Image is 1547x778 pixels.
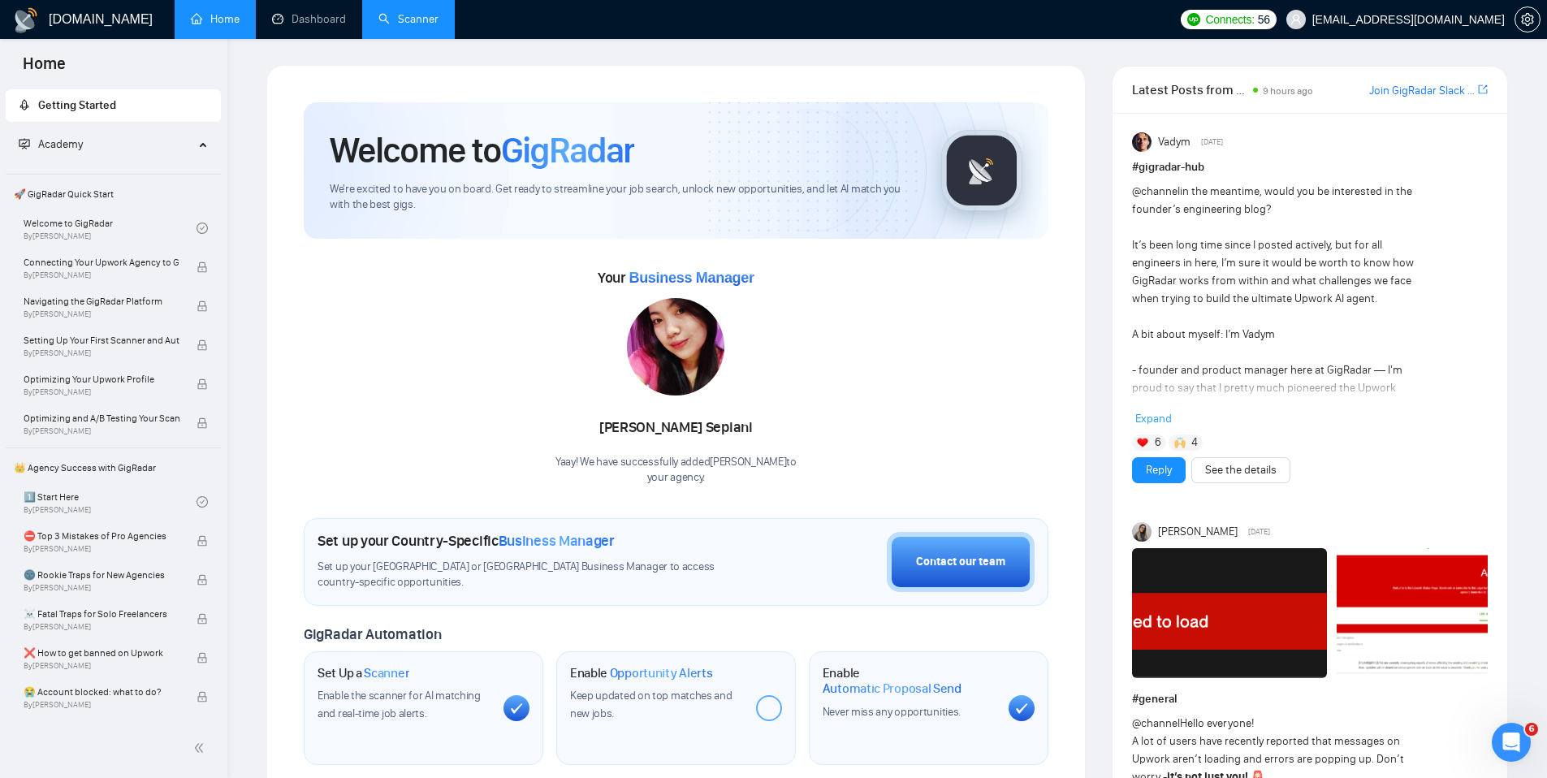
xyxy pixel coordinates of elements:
[1201,135,1223,149] span: [DATE]
[197,535,208,547] span: lock
[570,665,713,681] h1: Enable
[19,99,30,110] span: rocket
[304,625,441,643] span: GigRadar Automation
[197,652,208,663] span: lock
[24,410,179,426] span: Optimizing and A/B Testing Your Scanner for Better Results
[24,700,179,710] span: By [PERSON_NAME]
[1492,723,1531,762] iframe: Intercom live chat
[272,12,346,26] a: dashboardDashboard
[7,452,219,484] span: 👑 Agency Success with GigRadar
[197,378,208,390] span: lock
[555,414,797,442] div: [PERSON_NAME] Sepiani
[330,182,915,213] span: We're excited to have you on board. Get ready to streamline your job search, unlock new opportuni...
[1158,133,1190,151] span: Vadym
[1205,11,1254,28] span: Connects:
[24,270,179,280] span: By [PERSON_NAME]
[24,332,179,348] span: Setting Up Your First Scanner and Auto-Bidder
[1132,548,1327,678] img: F09H8D2MRBR-Screenshot%202025-09-29%20at%2014.54.13.png
[1132,80,1248,100] span: Latest Posts from the GigRadar Community
[24,210,197,246] a: Welcome to GigRadarBy[PERSON_NAME]
[610,665,713,681] span: Opportunity Alerts
[1174,437,1186,448] img: 🙌
[38,137,83,151] span: Academy
[24,309,179,319] span: By [PERSON_NAME]
[6,89,221,122] li: Getting Started
[24,293,179,309] span: Navigating the GigRadar Platform
[330,128,634,172] h1: Welcome to
[555,455,797,486] div: Yaay! We have successfully added [PERSON_NAME] to
[1515,6,1541,32] button: setting
[24,661,179,671] span: By [PERSON_NAME]
[1191,434,1198,451] span: 4
[24,528,179,544] span: ⛔ Top 3 Mistakes of Pro Agencies
[318,665,409,681] h1: Set Up a
[1155,434,1161,451] span: 6
[1478,82,1488,97] a: export
[24,387,179,397] span: By [PERSON_NAME]
[378,12,439,26] a: searchScanner
[19,137,83,151] span: Academy
[10,52,79,86] span: Home
[24,684,179,700] span: 😭 Account blocked: what to do?
[1478,83,1488,96] span: export
[1132,183,1417,647] div: in the meantime, would you be interested in the founder’s engineering blog? It’s been long time s...
[916,553,1005,571] div: Contact our team
[24,544,179,554] span: By [PERSON_NAME]
[1205,461,1277,479] a: See the details
[555,470,797,486] p: your agency .
[193,740,210,756] span: double-left
[1135,412,1172,426] span: Expand
[24,348,179,358] span: By [PERSON_NAME]
[197,300,208,312] span: lock
[1137,437,1148,448] img: ❤️
[24,645,179,661] span: ❌ How to get banned on Upwork
[1132,158,1488,176] h1: # gigradar-hub
[318,532,615,550] h1: Set up your Country-Specific
[197,613,208,625] span: lock
[24,426,179,436] span: By [PERSON_NAME]
[38,98,116,112] span: Getting Started
[197,223,208,234] span: check-circle
[13,7,39,33] img: logo
[1146,461,1172,479] a: Reply
[1263,85,1313,97] span: 9 hours ago
[1337,548,1532,678] img: F09HL8K86MB-image%20(1).png
[1525,723,1538,736] span: 6
[499,532,615,550] span: Business Manager
[1132,716,1180,730] span: @channel
[197,691,208,702] span: lock
[1515,13,1540,26] span: setting
[197,417,208,429] span: lock
[629,270,754,286] span: Business Manager
[191,12,240,26] a: homeHome
[197,574,208,586] span: lock
[501,128,634,172] span: GigRadar
[24,567,179,583] span: 🌚 Rookie Traps for New Agencies
[1132,184,1180,198] span: @channel
[627,298,724,395] img: 1708932398273-WhatsApp%20Image%202024-02-26%20at%2015.20.52.jpeg
[24,606,179,622] span: ☠️ Fatal Traps for Solo Freelancers
[1132,690,1488,708] h1: # general
[318,689,481,720] span: Enable the scanner for AI matching and real-time job alerts.
[197,261,208,273] span: lock
[24,254,179,270] span: Connecting Your Upwork Agency to GigRadar
[1290,14,1302,25] span: user
[318,560,748,590] span: Set up your [GEOGRAPHIC_DATA] or [GEOGRAPHIC_DATA] Business Manager to access country-specific op...
[24,484,197,520] a: 1️⃣ Start HereBy[PERSON_NAME]
[1191,457,1290,483] button: See the details
[364,665,409,681] span: Scanner
[24,622,179,632] span: By [PERSON_NAME]
[1132,457,1186,483] button: Reply
[1515,13,1541,26] a: setting
[598,269,754,287] span: Your
[1369,82,1475,100] a: Join GigRadar Slack Community
[887,532,1035,592] button: Contact our team
[1258,11,1270,28] span: 56
[823,681,961,697] span: Automatic Proposal Send
[1132,522,1152,542] img: Mariia Heshka
[19,138,30,149] span: fund-projection-screen
[941,130,1022,211] img: gigradar-logo.png
[1158,523,1238,541] span: [PERSON_NAME]
[823,665,996,697] h1: Enable
[7,178,219,210] span: 🚀 GigRadar Quick Start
